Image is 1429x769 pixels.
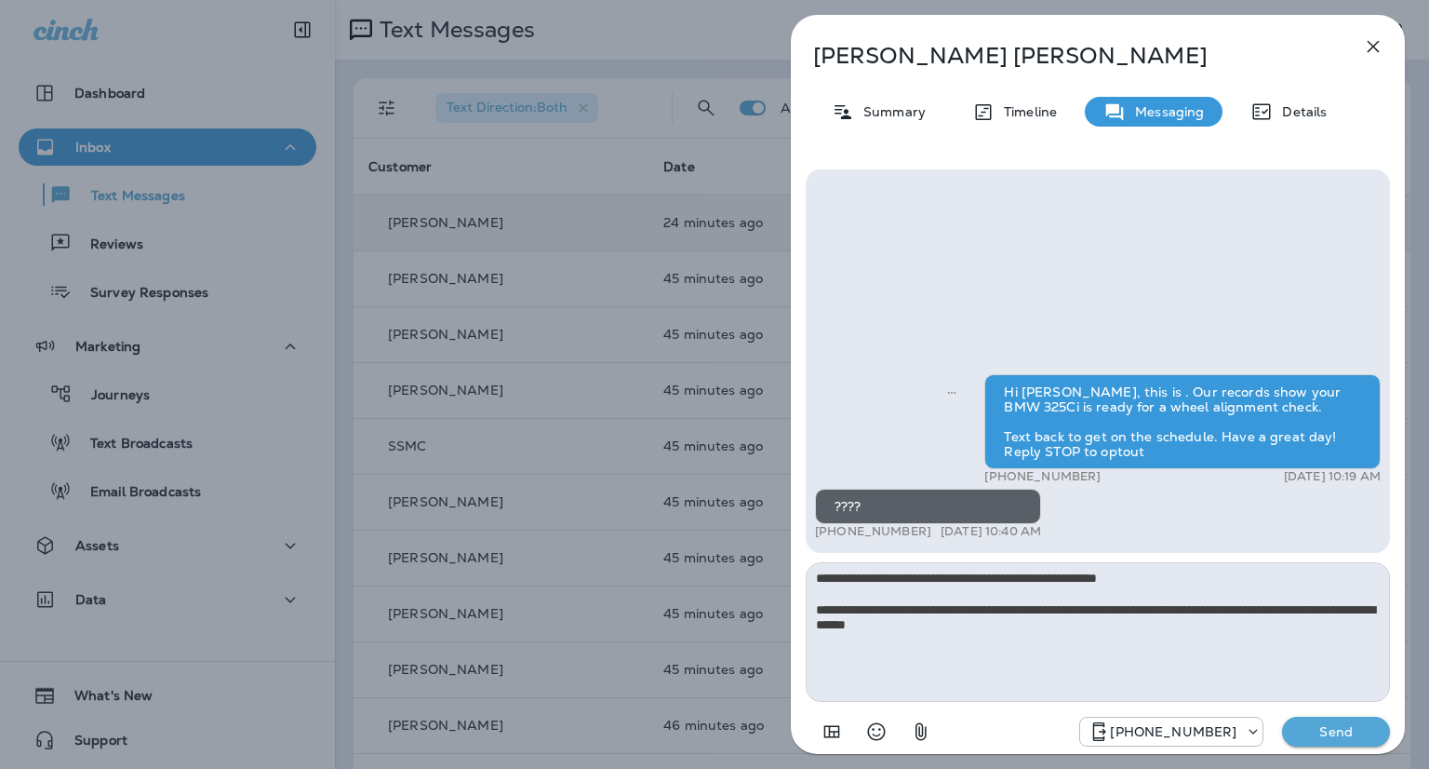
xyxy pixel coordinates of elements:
p: Messaging [1126,104,1204,119]
div: Hi [PERSON_NAME], this is . Our records show your BMW 325Ci is ready for a wheel alignment check.... [984,374,1381,469]
button: Add in a premade template [813,713,850,750]
p: [PERSON_NAME] [PERSON_NAME] [813,43,1321,69]
div: +1 (918) 203-8556 [1080,721,1262,743]
p: [DATE] 10:40 AM [941,524,1041,539]
button: Select an emoji [858,713,895,750]
p: Summary [854,104,926,119]
p: [PHONE_NUMBER] [815,524,931,539]
p: Send [1297,723,1375,740]
p: Timeline [995,104,1057,119]
p: [PHONE_NUMBER] [984,469,1101,484]
p: Details [1273,104,1327,119]
div: ???? [815,489,1041,524]
span: Sent [947,383,956,399]
p: [DATE] 10:19 AM [1284,469,1381,484]
p: [PHONE_NUMBER] [1110,724,1236,739]
button: Send [1282,717,1390,747]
